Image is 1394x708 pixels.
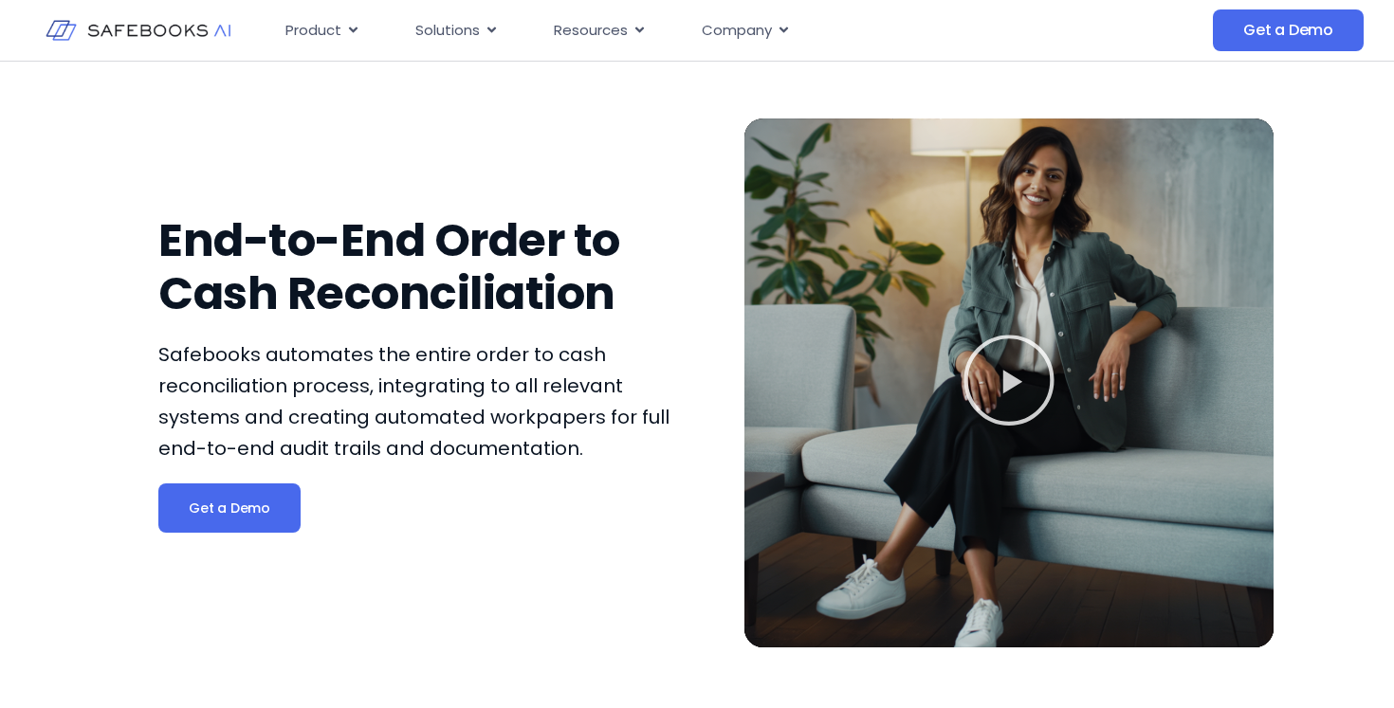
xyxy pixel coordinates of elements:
a: Get a Demo [1213,9,1364,51]
span: Product [285,20,341,42]
div: Play Video [962,333,1056,433]
span: Resources [554,20,628,42]
a: Get a Demo [158,483,301,533]
nav: Menu [270,12,1061,49]
span: Company [702,20,772,42]
h1: End-to-End Order to Cash Reconciliation [158,214,688,320]
span: Get a Demo [189,499,270,517]
div: Menu Toggle [270,12,1061,49]
span: Safebooks automates the entire order to cash reconciliation process, integrating to all relevant ... [158,341,669,462]
span: Solutions [415,20,480,42]
span: Get a Demo [1243,21,1333,40]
